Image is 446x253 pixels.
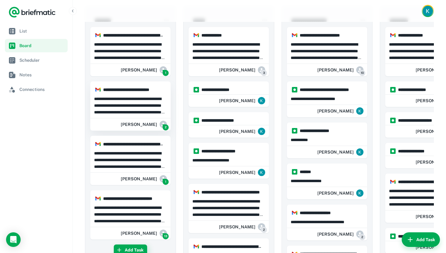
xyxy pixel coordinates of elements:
img: https://app.briefmatic.com/assets/integrations/manual.png [390,118,396,123]
h6: [PERSON_NAME] [121,67,157,73]
h6: [PERSON_NAME] [121,121,157,128]
div: Kristina Jackson [219,95,265,107]
img: https://app.briefmatic.com/assets/integrations/manual.png [292,169,297,175]
div: Kristina Jackson [219,125,265,137]
h6: [PERSON_NAME] [219,169,255,176]
img: https://app.briefmatic.com/assets/integrations/manual.png [390,234,396,239]
button: Account button [422,5,434,17]
span: 1 [163,179,169,185]
span: 2 [163,124,169,130]
span: 3 [261,70,267,76]
div: Open Intercom Messenger [6,232,21,247]
img: https://app.briefmatic.com/assets/integrations/gmail.png [390,179,396,185]
img: https://app.briefmatic.com/assets/integrations/gmail.png [95,33,101,38]
span: Scheduler [19,57,65,64]
h6: [PERSON_NAME] [317,108,354,114]
div: Sara Laiche [317,64,363,76]
img: https://app.briefmatic.com/assets/integrations/gmail.png [194,33,199,38]
h6: [PERSON_NAME] [219,224,255,230]
img: https://app.briefmatic.com/assets/integrations/manual.png [292,87,297,92]
div: https://app.briefmatic.com/assets/integrations/manual.png**** **** **** ***Kristina Jackson [188,81,269,107]
img: Kristina Jackson [423,6,433,16]
img: https://app.briefmatic.com/assets/integrations/manual.png [194,148,199,154]
a: Scheduler [5,54,68,67]
img: https://app.briefmatic.com/assets/integrations/manual.png [194,87,199,92]
a: Board [5,39,68,52]
span: 10 [359,70,365,76]
div: Mackenzi Farquer [219,64,265,76]
img: https://app.briefmatic.com/assets/integrations/gmail.png [292,210,297,216]
a: Logo [8,6,56,18]
img: https://app.briefmatic.com/assets/integrations/gmail.png [292,33,297,38]
img: https://app.briefmatic.com/assets/integrations/gmail.png [95,141,101,147]
span: 2 [261,227,267,233]
img: ACg8ocIZFM1FNgLIj_5FCpSvPpV0t-FvOHOuPYEPkvuRwFGVUr5Yuw=s96-c [258,97,265,104]
span: 2 [359,234,365,240]
button: Add Task [402,232,440,247]
div: https://app.briefmatic.com/assets/integrations/manual.png**** **** **** **** *Kristina Jackson [188,112,269,138]
h6: [PERSON_NAME] [219,97,255,104]
span: 1 [163,70,169,76]
div: Kristina Jackson [219,166,265,178]
span: 13 [163,233,169,239]
h6: [PERSON_NAME] [219,67,255,73]
h6: [PERSON_NAME] [317,190,354,196]
img: https://app.briefmatic.com/assets/integrations/manual.png [390,148,396,154]
div: Jessie Zike [121,118,167,130]
h6: [PERSON_NAME] [317,231,354,237]
div: Mackenzi Farquer [121,64,167,76]
div: Kristina Jackson [317,187,363,199]
img: ACg8ocIZFM1FNgLIj_5FCpSvPpV0t-FvOHOuPYEPkvuRwFGVUr5Yuw=s96-c [356,107,363,115]
img: https://app.briefmatic.com/assets/integrations/gmail.png [194,244,199,249]
img: https://app.briefmatic.com/assets/integrations/gmail.png [194,189,199,195]
h6: [PERSON_NAME] [121,175,157,182]
div: Mackenzi Farquer [121,173,167,185]
img: https://app.briefmatic.com/assets/integrations/manual.png [292,128,297,133]
div: Kristina Jackson [219,221,265,233]
span: Connections [19,86,65,93]
div: Rachel Kenney [317,228,363,240]
img: ACg8ocIZFM1FNgLIj_5FCpSvPpV0t-FvOHOuPYEPkvuRwFGVUr5Yuw=s96-c [258,169,265,176]
a: List [5,24,68,38]
h6: [PERSON_NAME] [317,149,354,155]
img: ACg8ocIZFM1FNgLIj_5FCpSvPpV0t-FvOHOuPYEPkvuRwFGVUr5Yuw=s96-c [258,128,265,135]
a: Connections [5,83,68,96]
h6: [PERSON_NAME] [317,67,354,73]
a: Notes [5,68,68,81]
img: https://app.briefmatic.com/assets/integrations/gmail.png [95,196,101,201]
h6: [PERSON_NAME] [219,128,255,135]
div: Kristina Jackson [317,146,363,158]
span: Board [19,42,65,49]
img: ACg8ocIZFM1FNgLIj_5FCpSvPpV0t-FvOHOuPYEPkvuRwFGVUr5Yuw=s96-c [356,189,363,197]
div: Frida Lopez [121,227,167,239]
span: Notes [19,71,65,78]
div: Kristina Jackson [317,105,363,117]
img: ACg8ocIZFM1FNgLIj_5FCpSvPpV0t-FvOHOuPYEPkvuRwFGVUr5Yuw=s96-c [356,148,363,156]
img: https://app.briefmatic.com/assets/integrations/manual.png [194,118,199,123]
span: List [19,28,65,34]
img: https://app.briefmatic.com/assets/integrations/gmail.png [390,33,396,38]
img: https://app.briefmatic.com/assets/integrations/gmail.png [95,87,101,92]
h6: [PERSON_NAME] [121,230,157,237]
img: https://app.briefmatic.com/assets/integrations/manual.png [390,87,396,92]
